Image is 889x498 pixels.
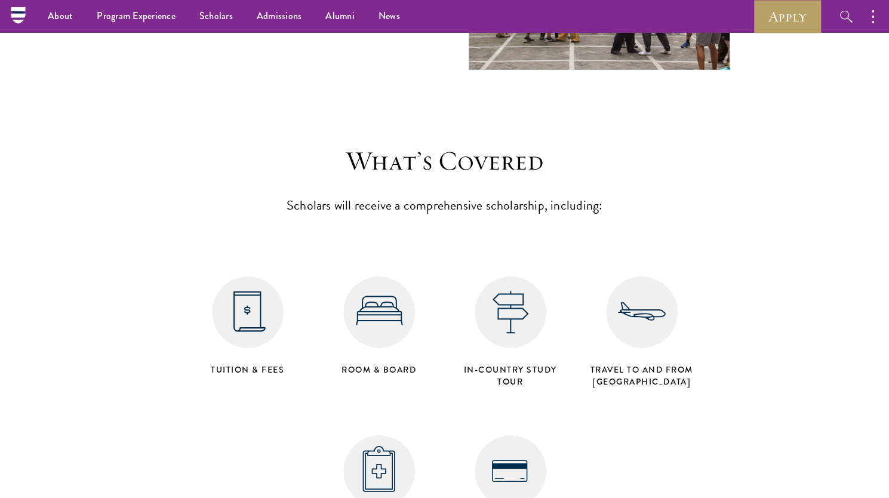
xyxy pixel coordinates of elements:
h3: What’s Covered [260,145,630,178]
p: Scholars will receive a comprehensive scholarship, including: [260,195,630,217]
h4: Tuition & Fees [188,364,307,376]
h4: in-country study tour [451,364,570,388]
h4: Room & Board [319,364,439,376]
h4: Travel to and from [GEOGRAPHIC_DATA] [582,364,702,388]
